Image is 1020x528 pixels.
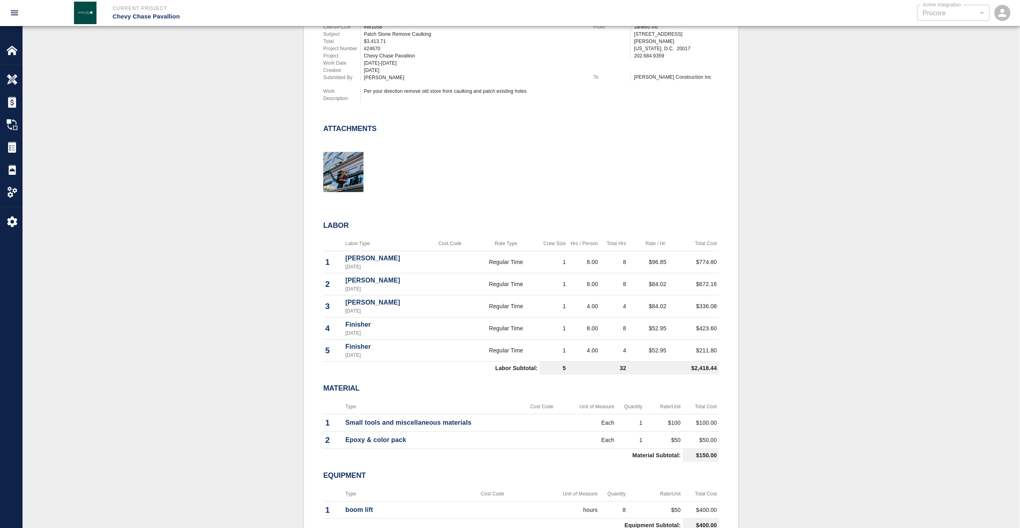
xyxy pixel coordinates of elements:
td: 8 [600,251,628,273]
td: $52.95 [628,317,668,340]
th: Cost Code [520,399,564,414]
div: [PERSON_NAME] [364,74,584,81]
p: Project Number [323,45,360,52]
td: 8 [600,273,628,295]
th: Cost Code [461,487,524,501]
td: 1 [540,317,568,340]
th: Unit of Measure [564,399,616,414]
p: 202.684.9359 [634,52,719,59]
th: Total Cost [683,487,719,501]
th: Rate Type [472,236,540,251]
td: 1 [616,414,644,431]
td: Regular Time [472,273,540,295]
img: thumbnail [323,152,363,192]
td: $211.80 [668,340,719,362]
p: [PERSON_NAME] Construction Inc [634,74,719,81]
h2: Attachments [323,125,377,133]
p: [DATE] [345,285,425,293]
div: #24670 [364,45,584,52]
td: 1 [540,295,568,317]
div: $3,413.71 [364,38,584,45]
p: 1 [325,417,341,429]
div: Patch Stone Remove Caulking [364,31,584,38]
td: 8.00 [568,273,600,295]
td: 8 [600,317,628,340]
td: $96.85 [628,251,668,273]
td: $50.00 [683,431,719,448]
th: Rate/Unit [628,487,683,501]
img: Janeiro Inc [74,2,96,24]
th: Crew Size [540,236,568,251]
td: 32 [568,362,628,375]
th: Type [343,487,461,501]
td: Regular Time [472,251,540,273]
p: From [593,23,630,31]
th: Type [343,399,520,414]
p: 2 [325,434,341,446]
td: $400.00 [683,501,719,518]
p: [PERSON_NAME] [345,276,425,285]
iframe: Chat Widget [980,489,1020,528]
th: Quantity [599,487,628,501]
td: $50 [644,431,683,448]
p: Client/PCO# [323,23,360,31]
p: [STREET_ADDRESS][PERSON_NAME] [US_STATE], D.C. 20017 [634,31,719,52]
td: 1 [616,431,644,448]
p: Submitted By [323,74,360,81]
td: $672.16 [668,273,719,295]
label: Active Integration [923,1,961,8]
td: 8.00 [568,317,600,340]
div: [DATE]-[DATE] [364,59,584,67]
th: Total Cost [668,236,719,251]
p: Total [323,38,360,45]
td: Regular Time [472,295,540,317]
p: Finisher [345,342,425,352]
p: Work Description [323,88,360,102]
td: Labor Subtotal: [323,362,540,375]
td: $100 [644,414,683,431]
button: open drawer [5,3,24,23]
td: $50 [628,501,683,518]
th: Total Hrs [600,236,628,251]
h2: Equipment [323,471,719,480]
div: Chevy Chase Pavallion [364,52,584,59]
p: [DATE] [345,263,425,270]
td: $150.00 [683,448,719,462]
td: $423.60 [668,317,719,340]
td: 1 [540,251,568,273]
td: 4.00 [568,340,600,362]
td: hours [524,501,600,518]
th: Unit of Measure [524,487,600,501]
th: Labor Type [343,236,427,251]
th: Rate / Hr. [628,236,668,251]
p: Janeiro Inc [634,23,719,31]
div: Procore [923,8,984,18]
td: 1 [540,273,568,295]
p: Finisher [345,320,425,329]
th: Quantity [616,399,644,414]
p: [PERSON_NAME] [345,298,425,307]
p: 5 [325,344,341,356]
p: [DATE] [345,307,425,315]
p: Subject [323,31,360,38]
td: Regular Time [472,340,540,362]
td: $84.02 [628,273,668,295]
p: Work Date [323,59,360,67]
td: $774.80 [668,251,719,273]
td: Regular Time [472,317,540,340]
p: Current Project [113,5,554,12]
th: Rate/Unit [644,399,683,414]
td: 4 [600,340,628,362]
td: 8.00 [568,251,600,273]
p: To [593,74,630,81]
p: Epoxy & color pack [345,435,518,445]
p: Small tools and miscellaneous materials [345,418,518,428]
td: 8 [599,501,628,518]
p: Created [323,67,360,74]
p: [DATE] [345,329,425,337]
div: [DATE] [364,67,584,74]
td: $84.02 [628,295,668,317]
p: 1 [325,504,341,516]
div: #W1058 [364,23,584,31]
